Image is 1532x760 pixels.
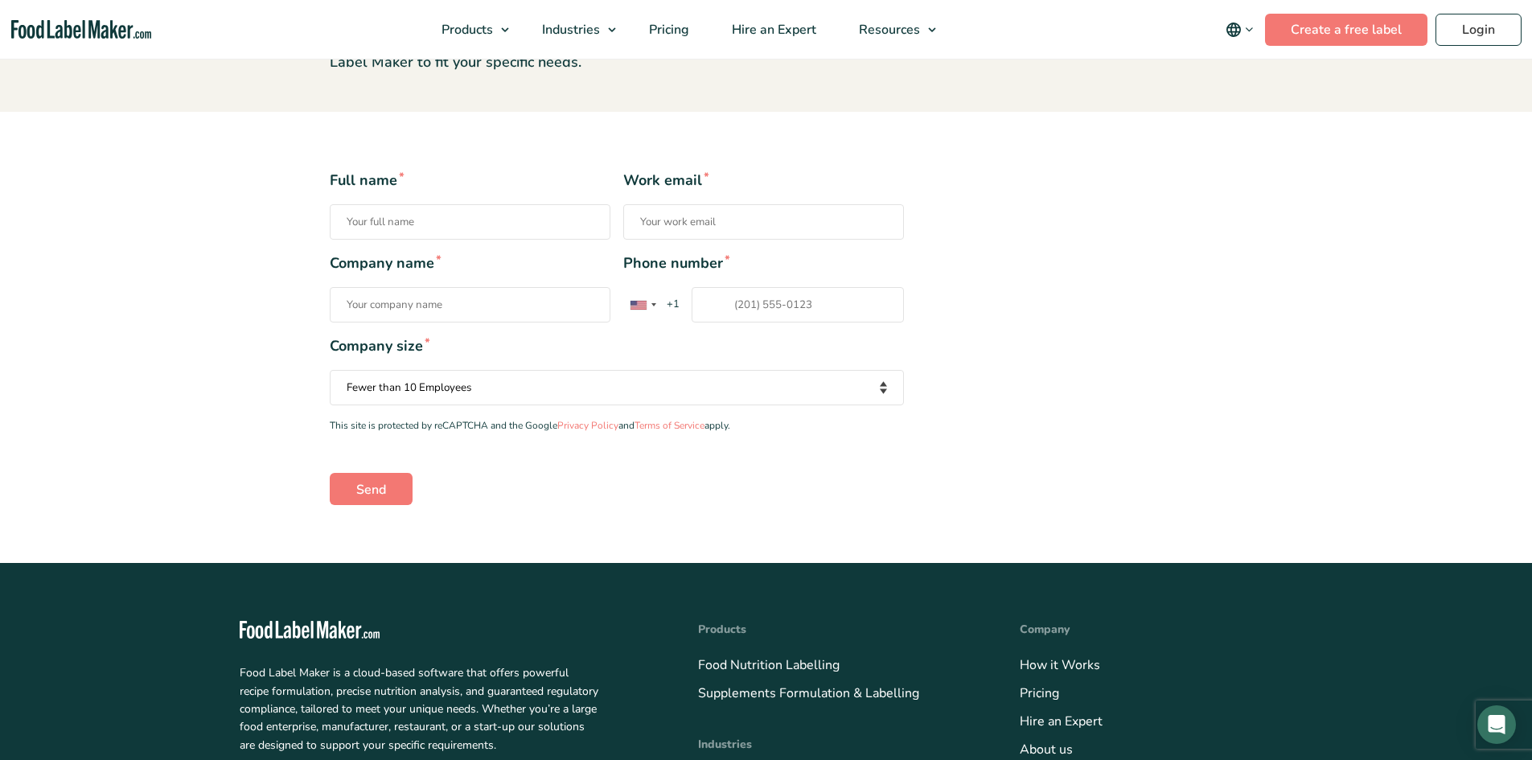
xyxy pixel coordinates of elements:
[698,736,971,753] h4: Industries
[635,419,704,432] a: Terms of Service
[1265,14,1427,46] a: Create a free label
[330,473,413,505] input: Send
[330,170,610,191] span: Full name
[623,204,904,240] input: Work email*
[330,170,1203,504] form: Contact form
[1020,741,1073,758] a: About us
[1477,705,1516,744] div: Open Intercom Messenger
[1020,713,1103,730] a: Hire an Expert
[698,684,919,702] a: Supplements Formulation & Labelling
[644,21,691,39] span: Pricing
[240,621,380,639] img: Food Label Maker - white
[330,418,904,433] p: This site is protected by reCAPTCHA and the Google and apply.
[330,204,610,240] input: Full name*
[698,621,971,638] h4: Products
[240,664,598,754] p: Food Label Maker is a cloud-based software that offers powerful recipe formulation, precise nutri...
[330,335,904,357] span: Company size
[854,21,922,39] span: Resources
[330,253,610,274] span: Company name
[623,253,904,274] span: Phone number
[1020,684,1059,702] a: Pricing
[537,21,602,39] span: Industries
[692,287,904,322] input: Phone number* List of countries+1
[623,170,904,191] span: Work email
[727,21,818,39] span: Hire an Expert
[1435,14,1522,46] a: Login
[557,419,618,432] a: Privacy Policy
[330,287,610,322] input: Company name*
[698,656,840,674] a: Food Nutrition Labelling
[437,21,495,39] span: Products
[659,297,688,313] span: +1
[1020,621,1293,638] h4: Company
[624,288,661,322] div: United States: +1
[1020,656,1100,674] a: How it Works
